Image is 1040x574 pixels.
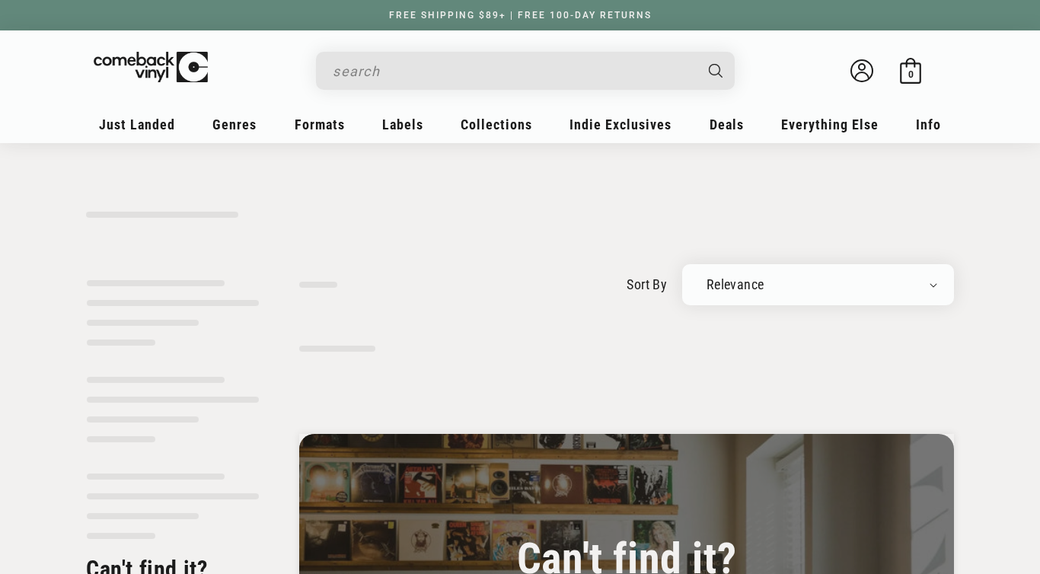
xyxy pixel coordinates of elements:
span: Labels [382,116,423,132]
span: Deals [710,116,744,132]
span: Formats [295,116,345,132]
div: Search [316,52,735,90]
button: Search [696,52,737,90]
span: Just Landed [99,116,175,132]
a: FREE SHIPPING $89+ | FREE 100-DAY RETURNS [374,10,667,21]
span: Indie Exclusives [569,116,672,132]
span: Collections [461,116,532,132]
span: 0 [908,69,914,80]
input: search [333,56,694,87]
span: Everything Else [781,116,879,132]
span: Genres [212,116,257,132]
label: sort by [627,274,667,295]
span: Info [916,116,941,132]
